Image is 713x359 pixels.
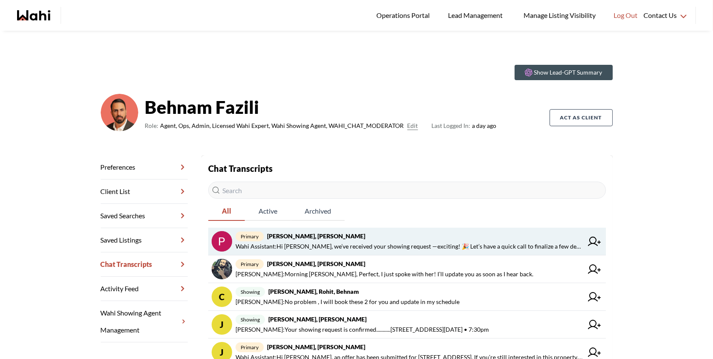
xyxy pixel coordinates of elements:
a: Client List [101,179,188,204]
strong: [PERSON_NAME], [PERSON_NAME] [267,232,365,240]
span: Archived [291,202,345,220]
span: Last Logged In: [432,122,471,129]
a: Saved Searches [101,204,188,228]
a: Saved Listings [101,228,188,252]
strong: [PERSON_NAME], [PERSON_NAME] [267,343,365,350]
span: [PERSON_NAME] : No problem , I will book these 2 for you and update in my schedule [236,297,460,307]
span: showing [236,315,265,324]
p: Show Lead-GPT Summary [534,68,602,77]
strong: Chat Transcripts [208,163,273,174]
a: Cshowing[PERSON_NAME], Rohit, Behnam[PERSON_NAME]:No problem , I will book these 2 for you and up... [208,283,606,311]
button: Act as Client [550,109,613,126]
a: Jshowing[PERSON_NAME], [PERSON_NAME][PERSON_NAME]:Your showing request is confirmed...........[ST... [208,311,606,339]
span: All [208,202,245,220]
span: Operations Portal [376,10,433,21]
span: primary [236,259,264,269]
strong: [PERSON_NAME], Rohit, Behnam [268,288,359,295]
a: Wahi homepage [17,10,50,20]
button: Edit [407,121,418,131]
input: Search [208,182,606,199]
span: showing [236,287,265,297]
span: Lead Management [448,10,506,21]
img: chat avatar [212,259,232,279]
span: Agent, Ops, Admin, Licensed Wahi Expert, Wahi Showing Agent, WAHI_CHAT_MODERATOR [160,121,404,131]
span: Role: [145,121,159,131]
span: [PERSON_NAME] : Morning [PERSON_NAME], Perfect, I just spoke with her! I’ll update you as soon as... [236,269,533,279]
span: primary [236,342,264,352]
span: Manage Listing Visibility [521,10,598,21]
div: C [212,287,232,307]
strong: Behnam Fazili [145,94,497,120]
div: J [212,314,232,335]
button: All [208,202,245,221]
span: primary [236,232,264,241]
span: Wahi Assistant : Hi [PERSON_NAME], we’ve received your showing request —exciting! 🎉 Let’s have a ... [236,241,583,252]
a: Preferences [101,155,188,179]
span: a day ago [432,121,497,131]
strong: [PERSON_NAME], [PERSON_NAME] [268,316,367,323]
a: Activity Feed [101,277,188,301]
button: Show Lead-GPT Summary [515,65,613,80]
span: Active [245,202,291,220]
span: Log Out [614,10,637,21]
a: Chat Transcripts [101,252,188,277]
span: [PERSON_NAME] : Your showing request is confirmed...........[STREET_ADDRESS][DATE] • 7:30pm [236,324,489,335]
a: primary[PERSON_NAME], [PERSON_NAME][PERSON_NAME]:Morning [PERSON_NAME], Perfect, I just spoke wit... [208,255,606,283]
a: primary[PERSON_NAME], [PERSON_NAME]Wahi Assistant:Hi [PERSON_NAME], we’ve received your showing r... [208,228,606,255]
img: chat avatar [212,231,232,252]
button: Archived [291,202,345,221]
img: cf9ae410c976398e.png [101,94,138,131]
a: Wahi Showing Agent Management [101,301,188,342]
strong: [PERSON_NAME], [PERSON_NAME] [267,260,365,267]
button: Active [245,202,291,221]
